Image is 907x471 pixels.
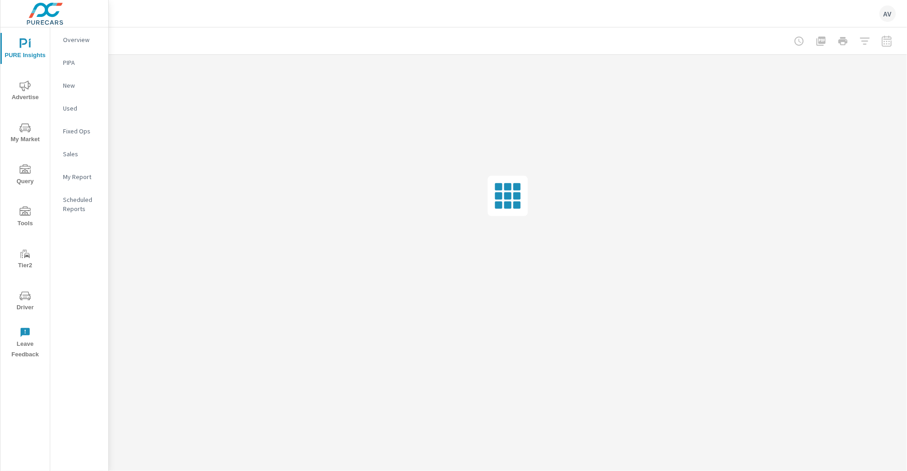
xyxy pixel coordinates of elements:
[63,81,101,90] p: New
[880,5,896,22] div: AV
[50,33,108,47] div: Overview
[3,327,47,360] span: Leave Feedback
[50,147,108,161] div: Sales
[63,58,101,67] p: PIPA
[3,122,47,145] span: My Market
[50,101,108,115] div: Used
[63,149,101,159] p: Sales
[0,27,50,364] div: nav menu
[3,291,47,313] span: Driver
[50,124,108,138] div: Fixed Ops
[63,172,101,181] p: My Report
[3,206,47,229] span: Tools
[63,35,101,44] p: Overview
[63,127,101,136] p: Fixed Ops
[3,38,47,61] span: PURE Insights
[50,79,108,92] div: New
[3,249,47,271] span: Tier2
[3,80,47,103] span: Advertise
[50,170,108,184] div: My Report
[50,56,108,69] div: PIPA
[50,193,108,216] div: Scheduled Reports
[63,195,101,213] p: Scheduled Reports
[3,164,47,187] span: Query
[63,104,101,113] p: Used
